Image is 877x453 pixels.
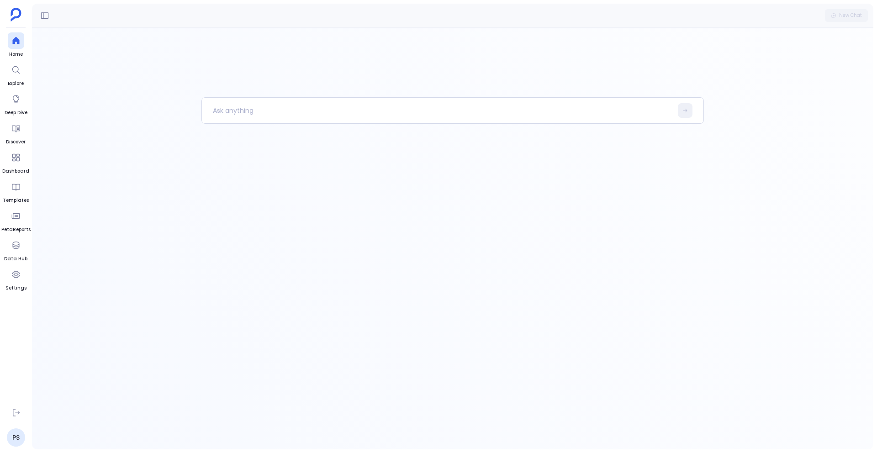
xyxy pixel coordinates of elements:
[8,32,24,58] a: Home
[2,149,29,175] a: Dashboard
[11,8,21,21] img: petavue logo
[3,197,29,204] span: Templates
[4,237,27,263] a: Data Hub
[5,109,27,116] span: Deep Dive
[8,51,24,58] span: Home
[1,208,31,233] a: PetaReports
[4,255,27,263] span: Data Hub
[8,62,24,87] a: Explore
[6,120,26,146] a: Discover
[8,80,24,87] span: Explore
[6,138,26,146] span: Discover
[1,226,31,233] span: PetaReports
[5,284,26,292] span: Settings
[7,428,25,447] a: PS
[5,266,26,292] a: Settings
[2,168,29,175] span: Dashboard
[3,179,29,204] a: Templates
[5,91,27,116] a: Deep Dive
